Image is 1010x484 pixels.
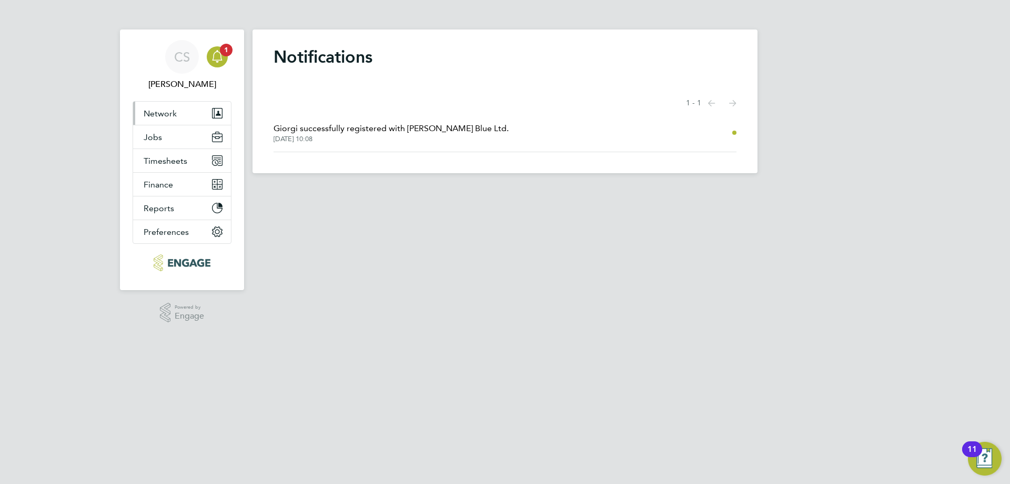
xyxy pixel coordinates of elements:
span: Jobs [144,132,162,142]
div: 11 [967,449,977,463]
a: Powered byEngage [160,303,205,323]
img: henry-blue-logo-retina.png [154,254,210,271]
nav: Main navigation [120,29,244,290]
nav: Select page of notifications list [686,93,736,114]
span: Chris Seal [133,78,231,91]
span: Engage [175,312,204,321]
h1: Notifications [274,46,736,67]
button: Preferences [133,220,231,243]
span: 1 [220,44,233,56]
a: Go to home page [133,254,231,271]
a: Giorgi successfully registered with [PERSON_NAME] Blue Ltd.[DATE] 10:08 [274,122,509,143]
button: Jobs [133,125,231,149]
span: CS [174,50,190,64]
span: Reports [144,203,174,213]
button: Reports [133,196,231,220]
span: Finance [144,180,173,190]
button: Finance [133,173,231,196]
span: Powered by [175,303,204,312]
span: Timesheets [144,156,187,166]
span: 1 - 1 [686,98,701,108]
a: CS[PERSON_NAME] [133,40,231,91]
span: Preferences [144,227,189,237]
span: Network [144,108,177,118]
a: 1 [207,40,228,74]
span: Giorgi successfully registered with [PERSON_NAME] Blue Ltd. [274,122,509,135]
button: Open Resource Center, 11 new notifications [968,442,1002,476]
button: Timesheets [133,149,231,172]
button: Network [133,102,231,125]
span: [DATE] 10:08 [274,135,509,143]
